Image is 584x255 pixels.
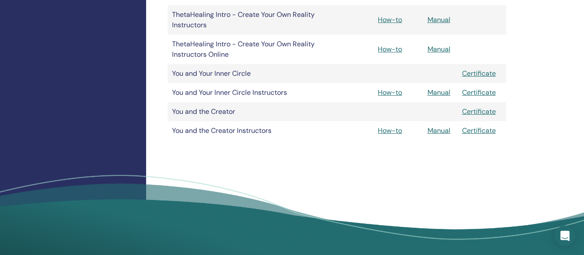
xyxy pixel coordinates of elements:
td: ThetaHealing Intro - Create Your Own Reality Instructors [168,5,323,35]
td: You and the Creator [168,102,323,121]
td: ThetaHealing Intro - Create Your Own Reality Instructors Online [168,35,323,64]
a: Manual [428,45,450,54]
a: How-to [378,15,402,24]
a: Certificate [462,107,496,116]
a: How-to [378,126,402,135]
a: How-to [378,45,402,54]
td: You and Your Inner Circle [168,64,323,83]
td: You and the Creator Instructors [168,121,323,140]
a: Certificate [462,88,496,97]
a: Manual [428,126,450,135]
a: Certificate [462,69,496,78]
a: How-to [378,88,402,97]
a: Manual [428,88,450,97]
a: Certificate [462,126,496,135]
a: Manual [428,15,450,24]
td: You and Your Inner Circle Instructors [168,83,323,102]
div: Open Intercom Messenger [555,226,575,246]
